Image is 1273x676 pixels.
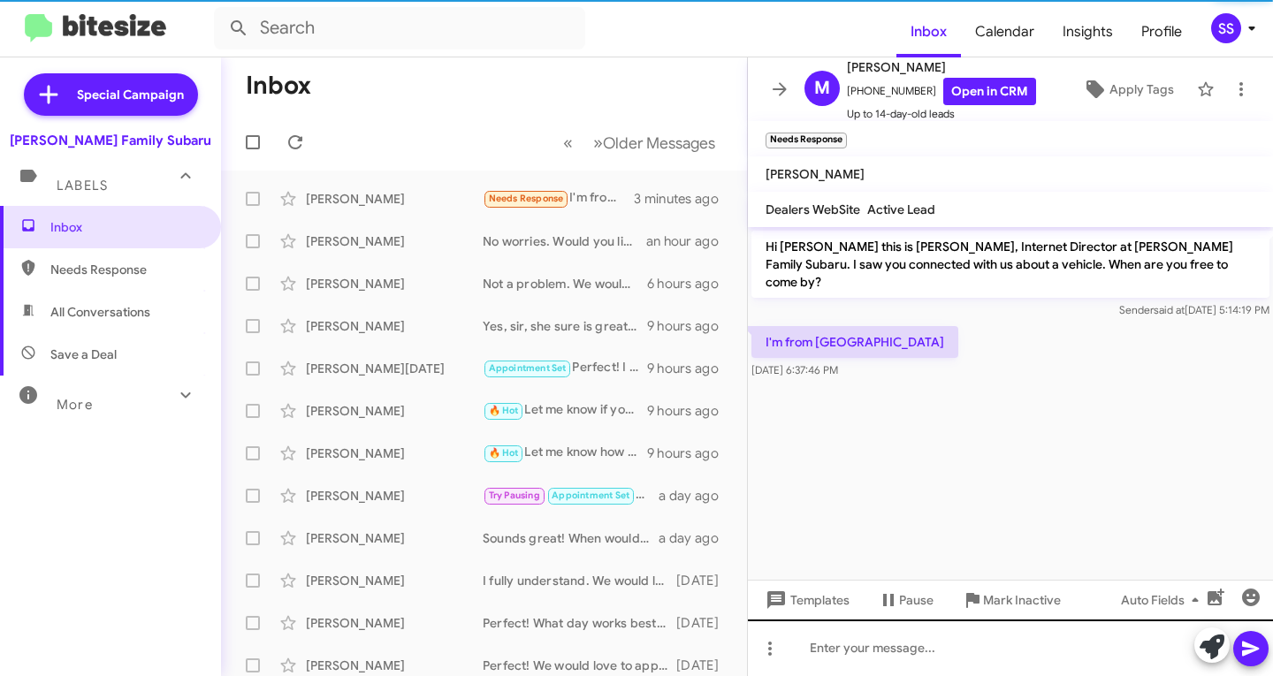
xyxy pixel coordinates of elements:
span: « [563,132,573,154]
div: [PERSON_NAME] [306,275,483,292]
input: Search [214,7,585,49]
div: [PERSON_NAME] [306,487,483,505]
a: Insights [1048,6,1127,57]
button: Apply Tags [1067,73,1188,105]
a: Open in CRM [943,78,1036,105]
h1: Inbox [246,72,311,100]
div: an hour ago [646,232,733,250]
div: [PERSON_NAME] [306,317,483,335]
span: Active Lead [867,201,935,217]
div: [PERSON_NAME] [306,614,483,632]
span: More [57,397,93,413]
span: Special Campaign [77,86,184,103]
span: Dealers WebSite [766,201,860,217]
div: [PERSON_NAME][DATE] [306,360,483,377]
button: Next [583,125,726,161]
div: 9 hours ago [647,444,733,462]
small: Needs Response [766,133,847,148]
div: 9 hours ago [647,317,733,335]
div: Perfect! What day works best for you to come in so we can put a number on it. [483,614,676,632]
span: Mark Inactive [983,584,1061,616]
div: No worries. Would you liketo stop in to check them out and have a information gathering day? [483,232,646,250]
span: Inbox [50,218,201,236]
div: [DATE] [676,572,733,589]
button: Mark Inactive [948,584,1075,616]
span: Try Pausing [489,490,540,501]
button: SS [1196,13,1254,43]
div: [PERSON_NAME] [306,572,483,589]
div: a day ago [659,487,733,505]
div: [PERSON_NAME] [306,190,483,208]
span: All Conversations [50,303,150,321]
span: Needs Response [489,193,564,204]
span: [DATE] 6:37:46 PM [751,363,838,376]
div: [DATE] [676,657,733,674]
div: [PERSON_NAME] [306,402,483,420]
a: Inbox [896,6,961,57]
div: Yes, sir, she sure is great! Oh yes sir i was here when it was happening. We had our IT director ... [483,317,647,335]
p: I'm from [GEOGRAPHIC_DATA] [751,326,958,358]
span: Up to 14-day-old leads [847,105,1036,123]
div: [PERSON_NAME] [306,657,483,674]
span: Apply Tags [1109,73,1174,105]
span: Labels [57,178,108,194]
button: Previous [553,125,583,161]
div: Perfect! We would love to appraise your v ehicle in person and give you a great offer to buy or t... [483,657,676,674]
div: Sounds great! When would be a goodtime for you to come back in? Since I know we did not get to di... [483,529,659,547]
span: » [593,132,603,154]
button: Templates [748,584,864,616]
span: 🔥 Hot [489,405,519,416]
div: [PERSON_NAME] Family Subaru [10,132,211,149]
span: said at [1154,303,1185,316]
div: [PERSON_NAME] [306,232,483,250]
span: Save a Deal [50,346,117,363]
div: I fully understand. We would love to assist you if you were local [483,572,676,589]
span: Appointment Set [489,362,567,374]
div: Let me know how i can asssit you! [483,443,647,463]
span: Templates [762,584,850,616]
span: [PERSON_NAME] [847,57,1036,78]
div: [PERSON_NAME] [306,529,483,547]
a: Profile [1127,6,1196,57]
div: Let me know if you would liek to set up some time for us to appraise your vehicle. [483,400,647,421]
button: Pause [864,584,948,616]
div: a day ago [659,529,733,547]
p: Hi [PERSON_NAME] this is [PERSON_NAME], Internet Director at [PERSON_NAME] Family Subaru. I saw y... [751,231,1269,298]
span: [PHONE_NUMBER] [847,78,1036,105]
span: Older Messages [603,133,715,153]
span: [PERSON_NAME] [766,166,865,182]
div: 6 hours ago [647,275,733,292]
span: Sender [DATE] 5:14:19 PM [1119,303,1269,316]
button: Auto Fields [1107,584,1220,616]
div: 9 hours ago [647,360,733,377]
div: Not a problem. We would love to assist you when you are ready to check them out again! [483,275,647,292]
span: Auto Fields [1121,584,1206,616]
div: 9 hours ago [647,402,733,420]
div: 3 minutes ago [634,190,733,208]
nav: Page navigation example [553,125,726,161]
a: Special Campaign [24,73,198,116]
div: Perfect! [PERSON_NAME] is ready to assist you in getting into that New Outback! We have great dea... [483,485,659,505]
span: M [814,74,830,103]
a: Calendar [961,6,1048,57]
div: I'm from [GEOGRAPHIC_DATA] [483,188,634,209]
div: [DATE] [676,614,733,632]
span: Needs Response [50,261,201,278]
span: Appointment Set [552,490,629,501]
div: [PERSON_NAME] [306,444,483,462]
div: Perfect! I know the last time you were here you and your wife were looking at vehicles. When woul... [483,358,647,378]
span: Pause [899,584,934,616]
div: SS [1211,13,1241,43]
span: 🔥 Hot [489,447,519,459]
